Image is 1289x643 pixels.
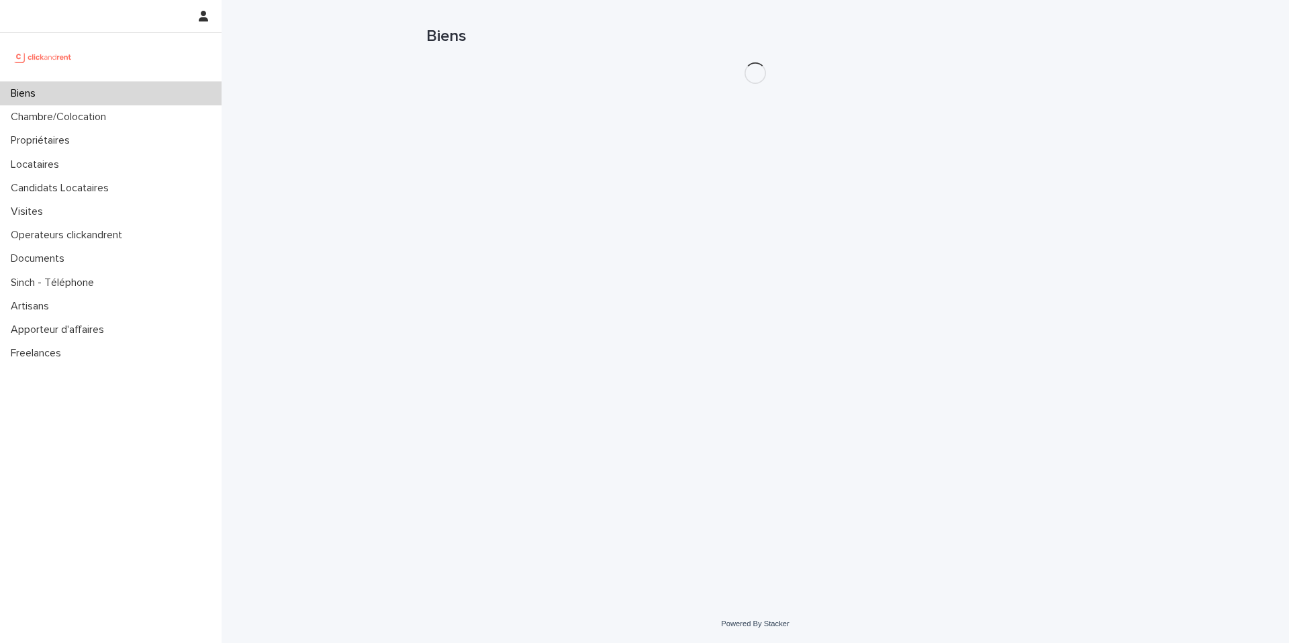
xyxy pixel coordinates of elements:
[11,44,76,70] img: UCB0brd3T0yccxBKYDjQ
[426,27,1084,46] h1: Biens
[5,229,133,242] p: Operateurs clickandrent
[5,205,54,218] p: Visites
[5,182,120,195] p: Candidats Locataires
[5,252,75,265] p: Documents
[5,300,60,313] p: Artisans
[5,87,46,100] p: Biens
[5,111,117,123] p: Chambre/Colocation
[5,347,72,360] p: Freelances
[5,134,81,147] p: Propriétaires
[721,620,789,628] a: Powered By Stacker
[5,158,70,171] p: Locataires
[5,277,105,289] p: Sinch - Téléphone
[5,324,115,336] p: Apporteur d'affaires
